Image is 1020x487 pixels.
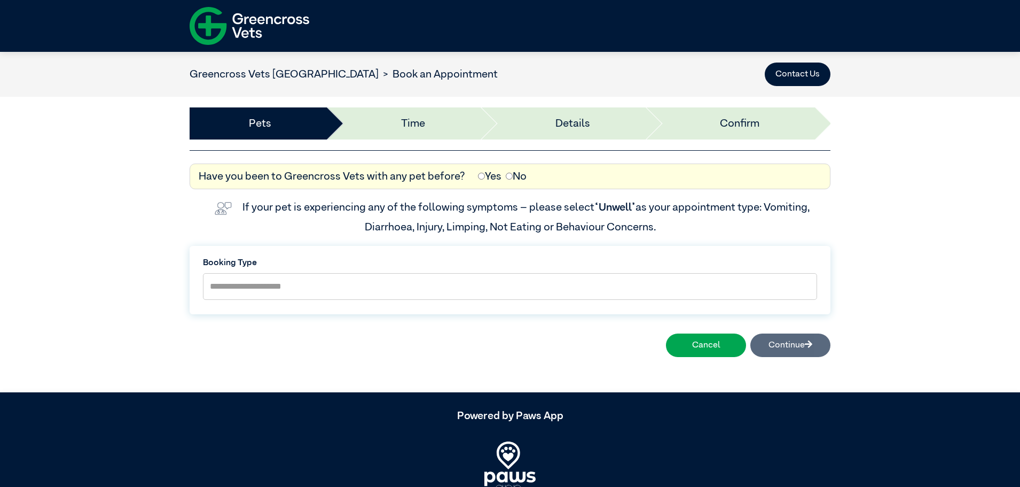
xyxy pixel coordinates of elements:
[666,334,746,357] button: Cancel
[190,69,379,80] a: Greencross Vets [GEOGRAPHIC_DATA]
[379,66,498,82] li: Book an Appointment
[199,168,465,184] label: Have you been to Greencross Vets with any pet before?
[506,168,527,184] label: No
[190,66,498,82] nav: breadcrumb
[210,198,236,219] img: vet
[594,202,635,213] span: “Unwell”
[478,168,501,184] label: Yes
[506,173,513,180] input: No
[249,115,271,132] a: Pets
[203,257,817,269] label: Booking Type
[190,409,830,422] h5: Powered by Paws App
[190,3,309,49] img: f-logo
[765,63,830,86] button: Contact Us
[242,202,812,232] label: If your pet is experiencing any of the following symptoms – please select as your appointment typ...
[478,173,485,180] input: Yes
